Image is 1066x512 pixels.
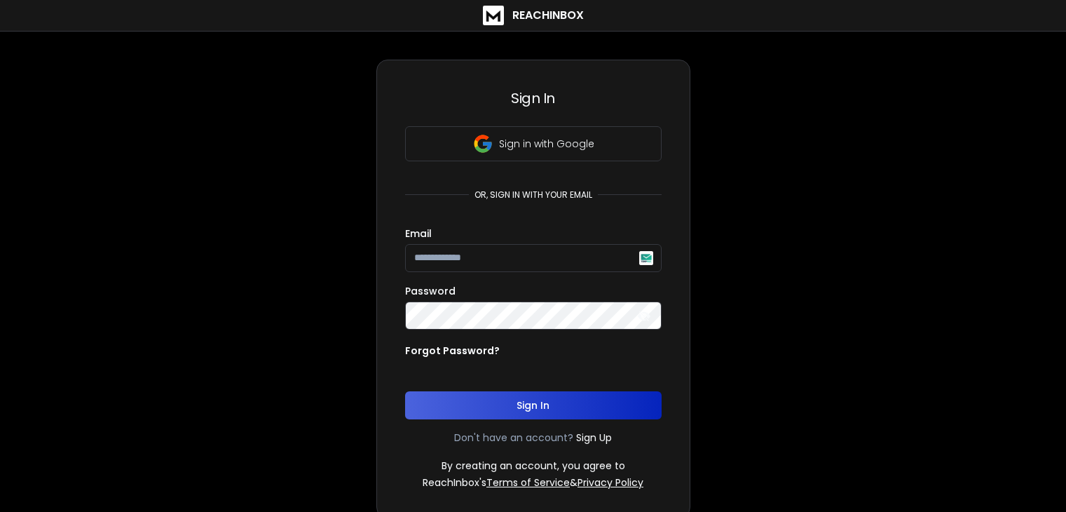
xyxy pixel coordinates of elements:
[423,476,643,490] p: ReachInbox's &
[483,6,504,25] img: logo
[442,459,625,473] p: By creating an account, you agree to
[405,229,432,238] label: Email
[578,476,643,490] a: Privacy Policy
[454,431,573,445] p: Don't have an account?
[512,7,584,24] h1: ReachInbox
[405,126,662,161] button: Sign in with Google
[483,6,584,25] a: ReachInbox
[576,431,612,445] a: Sign Up
[405,344,500,358] p: Forgot Password?
[405,286,456,296] label: Password
[405,391,662,419] button: Sign In
[486,476,570,490] a: Terms of Service
[469,189,598,201] p: or, sign in with your email
[405,88,662,108] h3: Sign In
[499,137,594,151] p: Sign in with Google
